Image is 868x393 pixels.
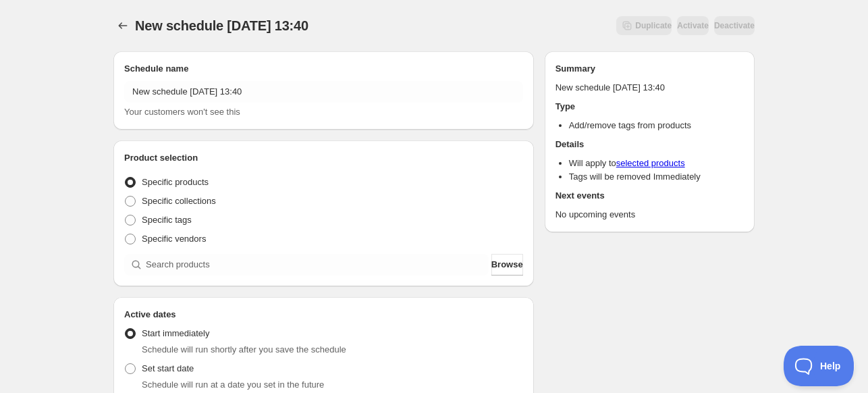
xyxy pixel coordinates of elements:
button: Schedules [113,16,132,35]
h2: Next events [555,189,744,203]
span: New schedule [DATE] 13:40 [135,18,308,33]
span: Specific collections [142,196,216,206]
p: No upcoming events [555,208,744,221]
a: selected products [616,158,685,168]
span: Start immediately [142,328,209,338]
iframe: Toggle Customer Support [784,346,855,386]
h2: Type [555,100,744,113]
p: New schedule [DATE] 13:40 [555,81,744,95]
span: Schedule will run at a date you set in the future [142,379,324,390]
h2: Details [555,138,744,151]
li: Will apply to [569,157,744,170]
span: Specific vendors [142,234,206,244]
h2: Schedule name [124,62,523,76]
h2: Product selection [124,151,523,165]
li: Tags will be removed Immediately [569,170,744,184]
h2: Summary [555,62,744,76]
span: Specific tags [142,215,192,225]
span: Specific products [142,177,209,187]
span: Browse [491,258,523,271]
h2: Active dates [124,308,523,321]
input: Search products [146,254,489,276]
span: Set start date [142,363,194,373]
li: Add/remove tags from products [569,119,744,132]
span: Schedule will run shortly after you save the schedule [142,344,346,355]
span: Your customers won't see this [124,107,240,117]
button: Browse [491,254,523,276]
